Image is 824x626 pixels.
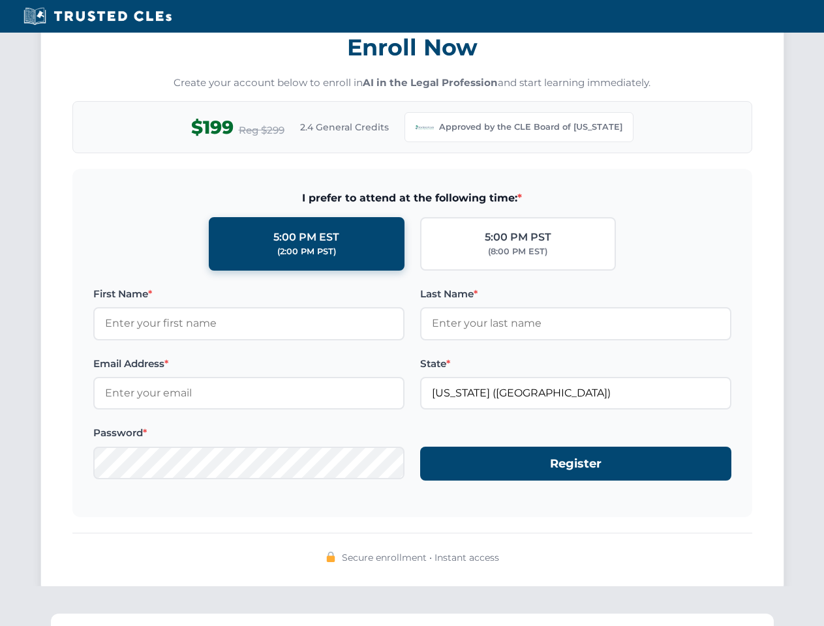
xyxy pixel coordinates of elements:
[72,76,752,91] p: Create your account below to enroll in and start learning immediately.
[342,550,499,565] span: Secure enrollment • Instant access
[485,229,551,246] div: 5:00 PM PST
[300,120,389,134] span: 2.4 General Credits
[488,245,547,258] div: (8:00 PM EST)
[420,356,731,372] label: State
[273,229,339,246] div: 5:00 PM EST
[93,425,404,441] label: Password
[93,190,731,207] span: I prefer to attend at the following time:
[277,245,336,258] div: (2:00 PM PST)
[439,121,622,134] span: Approved by the CLE Board of [US_STATE]
[191,113,234,142] span: $199
[93,377,404,410] input: Enter your email
[20,7,175,26] img: Trusted CLEs
[420,377,731,410] input: New Jersey (NJ)
[416,118,434,136] img: New Jersey Bar
[93,286,404,302] label: First Name
[326,552,336,562] img: 🔒
[239,123,284,138] span: Reg $299
[363,76,498,89] strong: AI in the Legal Profession
[420,447,731,481] button: Register
[72,27,752,68] h3: Enroll Now
[420,286,731,302] label: Last Name
[93,307,404,340] input: Enter your first name
[93,356,404,372] label: Email Address
[420,307,731,340] input: Enter your last name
